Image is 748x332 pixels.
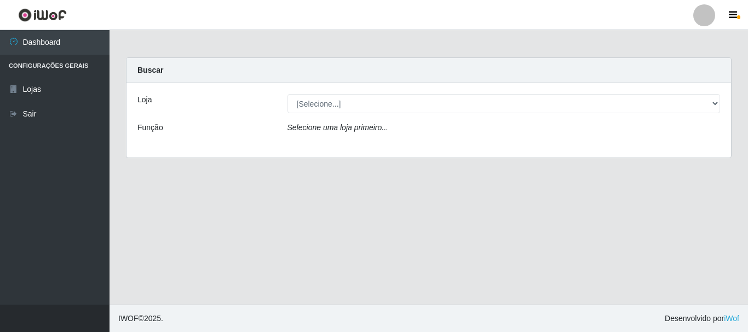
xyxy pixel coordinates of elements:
label: Função [137,122,163,133]
span: Desenvolvido por [665,313,739,324]
span: © 2025 . [118,313,163,324]
label: Loja [137,94,152,106]
span: IWOF [118,314,139,323]
a: iWof [724,314,739,323]
i: Selecione uma loja primeiro... [287,123,388,132]
strong: Buscar [137,66,163,74]
img: CoreUI Logo [18,8,67,22]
